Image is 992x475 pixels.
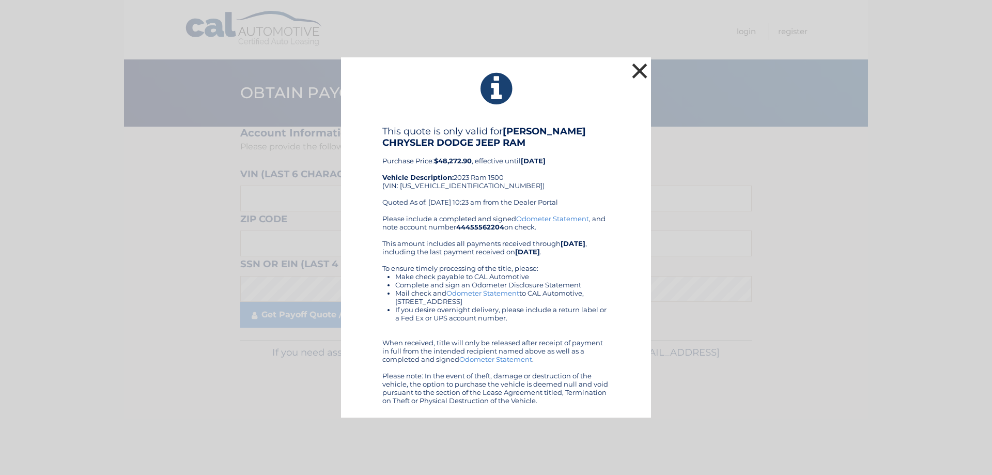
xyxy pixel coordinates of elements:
b: 44455562204 [456,223,504,231]
div: Please include a completed and signed , and note account number on check. This amount includes al... [382,214,610,405]
a: Odometer Statement [459,355,532,363]
li: Make check payable to CAL Automotive [395,272,610,281]
b: [PERSON_NAME] CHRYSLER DODGE JEEP RAM [382,126,586,148]
li: Complete and sign an Odometer Disclosure Statement [395,281,610,289]
h4: This quote is only valid for [382,126,610,148]
button: × [629,60,650,81]
b: [DATE] [561,239,585,248]
b: $48,272.90 [434,157,472,165]
strong: Vehicle Description: [382,173,454,181]
li: If you desire overnight delivery, please include a return label or a Fed Ex or UPS account number. [395,305,610,322]
b: [DATE] [515,248,540,256]
li: Mail check and to CAL Automotive, [STREET_ADDRESS] [395,289,610,305]
a: Odometer Statement [446,289,519,297]
div: Purchase Price: , effective until 2023 Ram 1500 (VIN: [US_VEHICLE_IDENTIFICATION_NUMBER]) Quoted ... [382,126,610,214]
a: Odometer Statement [516,214,589,223]
b: [DATE] [521,157,546,165]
